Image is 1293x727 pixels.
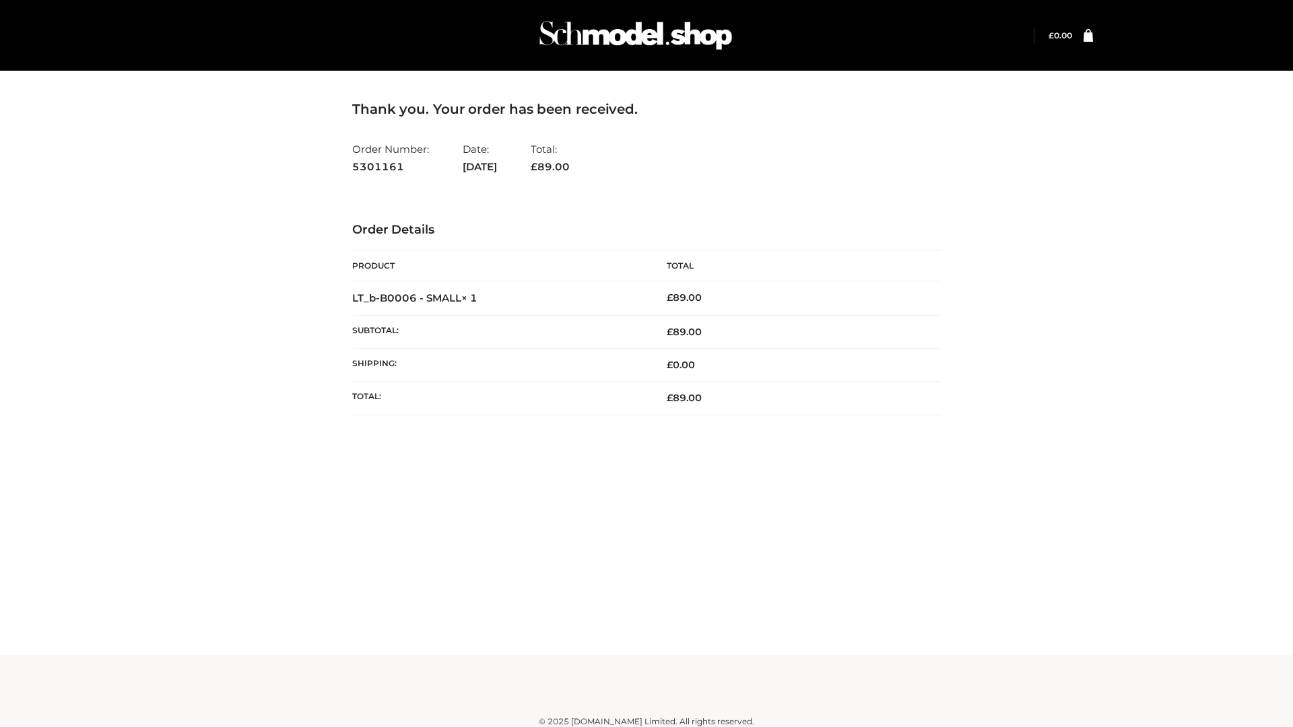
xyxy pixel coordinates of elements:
th: Subtotal: [352,315,646,348]
th: Total [646,251,941,281]
span: 89.00 [531,160,570,173]
th: Total: [352,382,646,415]
span: £ [667,291,673,304]
th: Shipping: [352,349,646,382]
bdi: 89.00 [667,291,702,304]
strong: [DATE] [463,158,497,176]
strong: LT_b-B0006 - SMALL [352,291,477,304]
h3: Thank you. Your order has been received. [352,101,941,117]
span: 89.00 [667,326,702,338]
strong: 5301161 [352,158,429,176]
span: £ [667,359,673,371]
th: Product [352,251,646,281]
h3: Order Details [352,223,941,238]
span: £ [1049,30,1054,40]
bdi: 0.00 [667,359,695,371]
span: £ [667,392,673,404]
bdi: 0.00 [1049,30,1072,40]
li: Date: [463,137,497,178]
strong: × 1 [461,291,477,304]
span: £ [667,326,673,338]
li: Order Number: [352,137,429,178]
a: £0.00 [1049,30,1072,40]
li: Total: [531,137,570,178]
span: 89.00 [667,392,702,404]
span: £ [531,160,537,173]
img: Schmodel Admin 964 [535,9,737,62]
